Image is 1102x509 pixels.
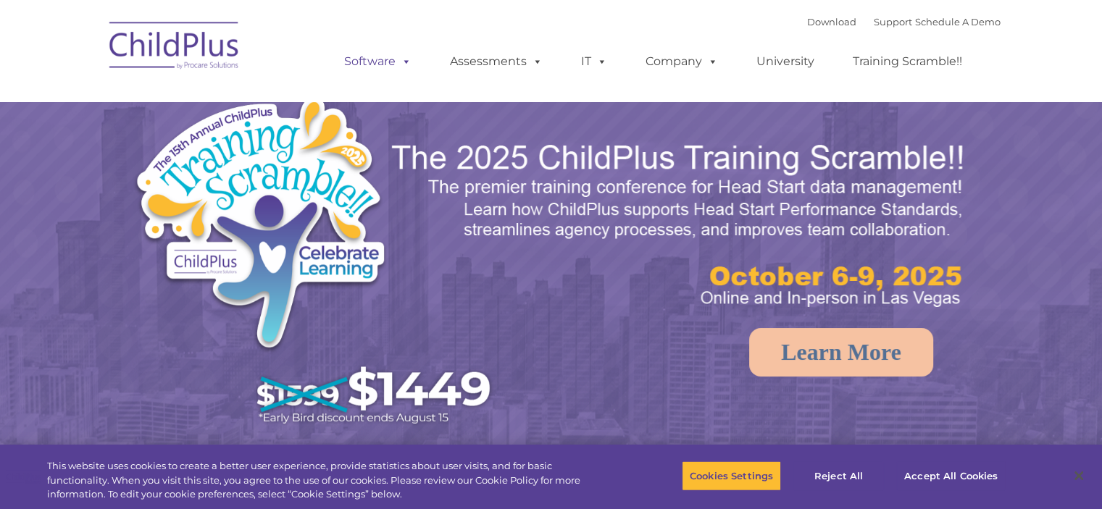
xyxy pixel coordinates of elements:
span: Last name [201,96,246,106]
a: Assessments [435,47,557,76]
img: ChildPlus by Procare Solutions [102,12,247,84]
a: IT [567,47,622,76]
div: This website uses cookies to create a better user experience, provide statistics about user visit... [47,459,606,502]
a: Learn More [749,328,933,377]
a: Training Scramble!! [838,47,977,76]
a: Support [874,16,912,28]
a: Schedule A Demo [915,16,1001,28]
span: Phone number [201,155,263,166]
button: Cookies Settings [682,460,781,491]
button: Reject All [793,460,884,491]
font: | [807,16,1001,28]
a: Company [631,47,732,76]
a: University [742,47,829,76]
a: Software [330,47,426,76]
a: Download [807,16,856,28]
button: Close [1063,460,1095,492]
button: Accept All Cookies [896,460,1006,491]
